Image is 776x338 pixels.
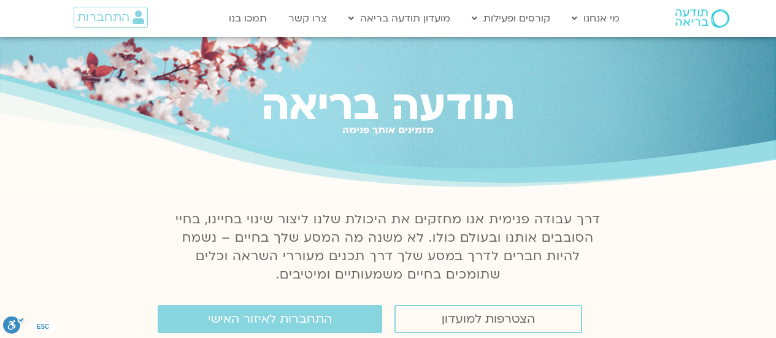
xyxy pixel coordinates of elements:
[158,305,382,333] a: התחברות לאיזור האישי
[442,312,535,326] span: הצטרפות למועדון
[566,7,626,30] a: מי אנחנו
[223,7,273,30] a: תמכו בנו
[74,7,148,28] a: התחברות
[675,9,729,28] img: תודעה בריאה
[394,305,582,333] a: הצטרפות למועדון
[169,210,608,284] p: דרך עבודה פנימית אנו מחזקים את היכולת שלנו ליצור שינוי בחיינו, בחיי הסובבים אותנו ובעולם כולו. לא...
[77,10,129,24] span: התחברות
[282,7,333,30] a: צרו קשר
[208,312,332,326] span: התחברות לאיזור האישי
[466,7,556,30] a: קורסים ופעילות
[342,7,456,30] a: מועדון תודעה בריאה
